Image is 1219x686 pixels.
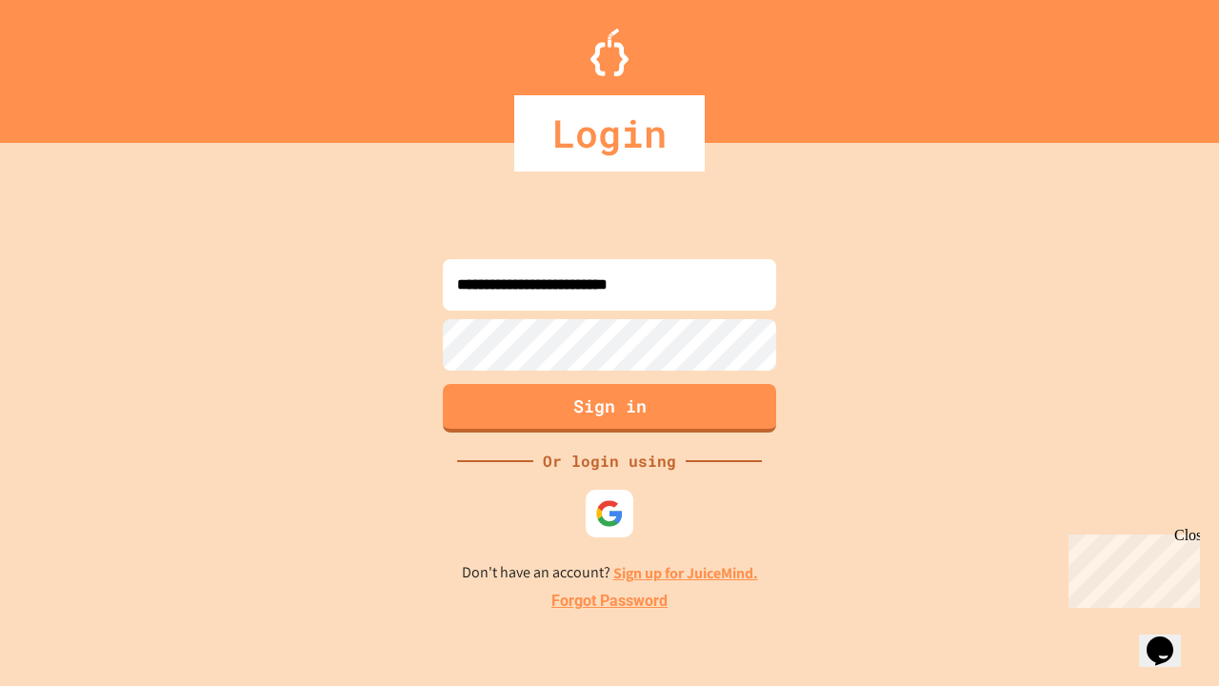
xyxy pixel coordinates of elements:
button: Sign in [443,384,776,433]
p: Don't have an account? [462,561,758,585]
div: Login [514,95,705,171]
iframe: chat widget [1061,527,1200,608]
a: Sign up for JuiceMind. [613,563,758,583]
a: Forgot Password [551,590,668,613]
img: google-icon.svg [595,499,624,528]
iframe: chat widget [1139,610,1200,667]
img: Logo.svg [590,29,629,76]
div: Chat with us now!Close [8,8,131,121]
div: Or login using [533,450,686,473]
